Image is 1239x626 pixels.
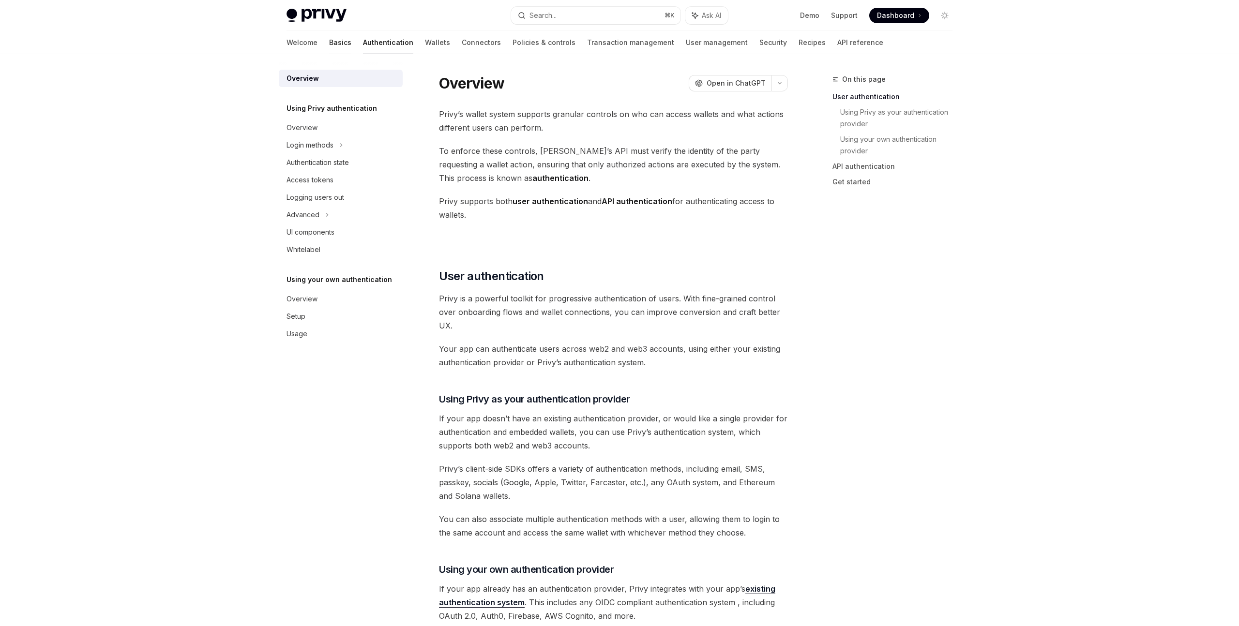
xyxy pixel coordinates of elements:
[279,189,403,206] a: Logging users out
[759,31,787,54] a: Security
[587,31,674,54] a: Transaction management
[799,31,826,54] a: Recipes
[287,328,307,340] div: Usage
[529,10,557,21] div: Search...
[279,308,403,325] a: Setup
[279,241,403,258] a: Whitelabel
[425,31,450,54] a: Wallets
[532,173,589,183] strong: authentication
[439,392,630,406] span: Using Privy as your authentication provider
[279,325,403,343] a: Usage
[462,31,501,54] a: Connectors
[279,70,403,87] a: Overview
[837,31,883,54] a: API reference
[279,119,403,136] a: Overview
[665,12,675,19] span: ⌘ K
[602,196,672,206] strong: API authentication
[287,293,317,305] div: Overview
[869,8,929,23] a: Dashboard
[840,132,960,159] a: Using your own authentication provider
[439,342,788,369] span: Your app can authenticate users across web2 and web3 accounts, using either your existing authent...
[287,311,305,322] div: Setup
[287,103,377,114] h5: Using Privy authentication
[439,107,788,134] span: Privy’s wallet system supports granular controls on who can access wallets and what actions diffe...
[832,159,960,174] a: API authentication
[287,122,317,134] div: Overview
[287,157,349,168] div: Authentication state
[287,139,333,151] div: Login methods
[832,174,960,190] a: Get started
[689,75,771,91] button: Open in ChatGPT
[287,274,392,285] h5: Using your own authentication
[279,171,403,189] a: Access tokens
[877,11,914,20] span: Dashboard
[439,75,504,92] h1: Overview
[439,268,544,284] span: User authentication
[287,192,344,203] div: Logging users out
[439,144,788,185] span: To enforce these controls, [PERSON_NAME]’s API must verify the identity of the party requesting a...
[329,31,351,54] a: Basics
[287,73,319,84] div: Overview
[513,31,575,54] a: Policies & controls
[842,74,886,85] span: On this page
[840,104,960,132] a: Using Privy as your authentication provider
[685,7,728,24] button: Ask AI
[287,31,317,54] a: Welcome
[511,7,680,24] button: Search...⌘K
[287,9,347,22] img: light logo
[287,244,320,255] div: Whitelabel
[831,11,858,20] a: Support
[439,582,788,623] span: If your app already has an authentication provider, Privy integrates with your app’s . This inclu...
[439,512,788,539] span: You can also associate multiple authentication methods with a user, allowing them to login to the...
[279,154,403,171] a: Authentication state
[363,31,413,54] a: Authentication
[287,209,319,221] div: Advanced
[439,462,788,503] span: Privy’s client-side SDKs offers a variety of authentication methods, including email, SMS, passke...
[686,31,748,54] a: User management
[279,290,403,308] a: Overview
[702,11,721,20] span: Ask AI
[707,78,766,88] span: Open in ChatGPT
[800,11,819,20] a: Demo
[287,174,333,186] div: Access tokens
[937,8,952,23] button: Toggle dark mode
[439,194,788,222] span: Privy supports both and for authenticating access to wallets.
[439,563,614,576] span: Using your own authentication provider
[287,226,334,238] div: UI components
[279,224,403,241] a: UI components
[832,89,960,104] a: User authentication
[439,292,788,332] span: Privy is a powerful toolkit for progressive authentication of users. With fine-grained control ov...
[439,412,788,452] span: If your app doesn’t have an existing authentication provider, or would like a single provider for...
[513,196,588,206] strong: user authentication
